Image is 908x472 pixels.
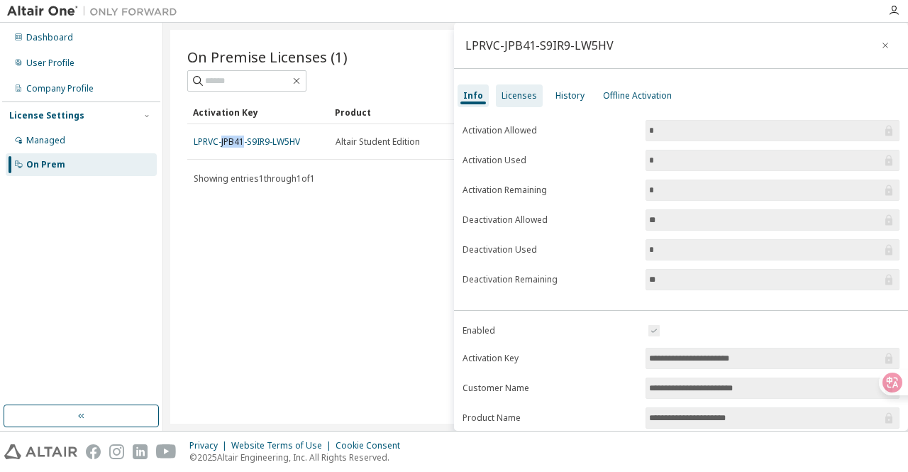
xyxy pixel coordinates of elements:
div: Activation Key [193,101,323,124]
div: Dashboard [26,32,73,43]
label: Activation Used [463,155,637,166]
p: © 2025 Altair Engineering, Inc. All Rights Reserved. [189,451,409,463]
div: License Settings [9,110,84,121]
div: Website Terms of Use [231,440,336,451]
div: User Profile [26,57,74,69]
div: LPRVC-JPB41-S9IR9-LW5HV [465,40,614,51]
div: Product [335,101,465,124]
label: Deactivation Allowed [463,214,637,226]
a: LPRVC-JPB41-S9IR9-LW5HV [194,136,300,148]
img: altair_logo.svg [4,444,77,459]
span: On Premise Licenses (1) [187,47,348,67]
img: linkedin.svg [133,444,148,459]
img: youtube.svg [156,444,177,459]
div: Offline Activation [603,90,672,101]
span: Showing entries 1 through 1 of 1 [194,172,315,185]
div: Company Profile [26,83,94,94]
label: Product Name [463,412,637,424]
div: On Prem [26,159,65,170]
img: Altair One [7,4,184,18]
img: facebook.svg [86,444,101,459]
label: Enabled [463,325,637,336]
label: Activation Remaining [463,185,637,196]
label: Deactivation Used [463,244,637,256]
label: Activation Key [463,353,637,364]
div: History [555,90,585,101]
div: Cookie Consent [336,440,409,451]
span: Altair Student Edition [336,136,420,148]
div: Privacy [189,440,231,451]
label: Activation Allowed [463,125,637,136]
div: Info [463,90,483,101]
label: Customer Name [463,383,637,394]
label: Deactivation Remaining [463,274,637,285]
div: Licenses [502,90,537,101]
img: instagram.svg [109,444,124,459]
div: Managed [26,135,65,146]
